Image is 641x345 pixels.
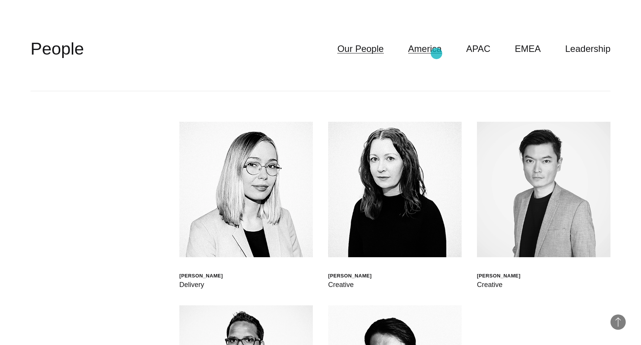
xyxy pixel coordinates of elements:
h2: People [31,37,84,60]
img: Walt Drkula [179,122,313,257]
a: America [408,42,442,56]
div: [PERSON_NAME] [477,272,520,279]
a: APAC [466,42,491,56]
img: Jen Higgins [328,122,462,257]
div: Delivery [179,279,223,290]
button: Back to Top [610,314,626,330]
div: [PERSON_NAME] [328,272,372,279]
a: Our People [337,42,383,56]
div: [PERSON_NAME] [179,272,223,279]
img: Daniel Ng [477,122,610,257]
a: Leadership [565,42,610,56]
div: Creative [477,279,520,290]
a: EMEA [515,42,541,56]
div: Creative [328,279,372,290]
